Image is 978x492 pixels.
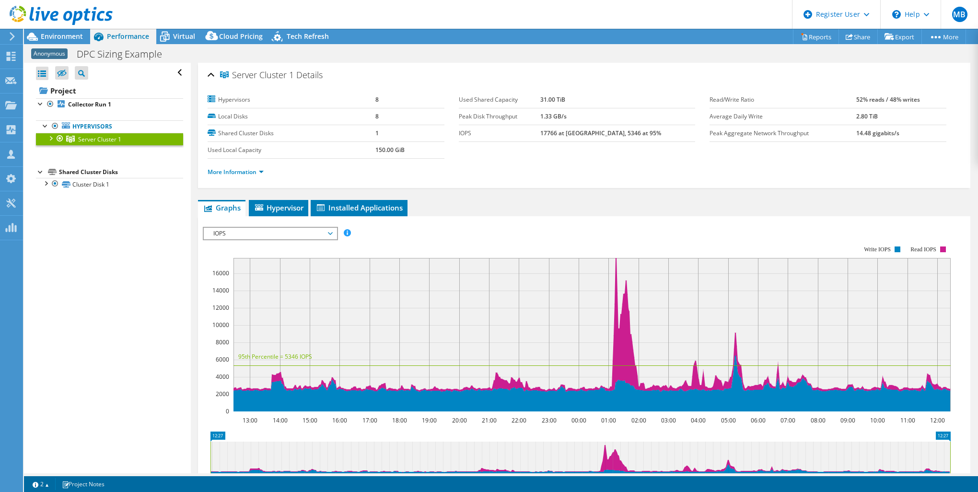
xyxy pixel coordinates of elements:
[375,95,379,104] b: 8
[68,100,111,108] b: Collector Run 1
[332,416,347,424] text: 16:00
[721,416,736,424] text: 05:00
[512,416,526,424] text: 22:00
[691,416,706,424] text: 04:00
[811,416,826,424] text: 08:00
[216,373,229,381] text: 4000
[459,112,540,121] label: Peak Disk Throughput
[212,321,229,329] text: 10000
[254,203,303,212] span: Hypervisor
[212,269,229,277] text: 16000
[793,29,839,44] a: Reports
[540,95,565,104] b: 31.00 TiB
[36,178,183,190] a: Cluster Disk 1
[601,416,616,424] text: 01:00
[422,416,437,424] text: 19:00
[710,112,856,121] label: Average Daily Write
[856,129,899,137] b: 14.48 gigabits/s
[208,168,264,176] a: More Information
[780,416,795,424] text: 07:00
[36,120,183,133] a: Hypervisors
[710,95,856,105] label: Read/Write Ratio
[208,129,375,138] label: Shared Cluster Disks
[631,416,646,424] text: 02:00
[72,49,177,59] h1: DPC Sizing Example
[921,29,966,44] a: More
[31,48,68,59] span: Anonymous
[482,416,497,424] text: 21:00
[661,416,676,424] text: 03:00
[212,286,229,294] text: 14000
[226,407,229,415] text: 0
[710,129,856,138] label: Peak Aggregate Network Throughput
[459,95,540,105] label: Used Shared Capacity
[751,416,766,424] text: 06:00
[459,129,540,138] label: IOPS
[36,83,183,98] a: Project
[208,145,375,155] label: Used Local Capacity
[838,29,878,44] a: Share
[392,416,407,424] text: 18:00
[41,32,83,41] span: Environment
[540,129,661,137] b: 17766 at [GEOGRAPHIC_DATA], 5346 at 95%
[375,146,405,154] b: 150.00 GiB
[571,416,586,424] text: 00:00
[296,69,323,81] span: Details
[375,112,379,120] b: 8
[26,478,56,490] a: 2
[856,95,920,104] b: 52% reads / 48% writes
[540,112,567,120] b: 1.33 GB/s
[209,228,332,239] span: IOPS
[315,203,403,212] span: Installed Applications
[375,129,379,137] b: 1
[870,416,885,424] text: 10:00
[36,98,183,111] a: Collector Run 1
[173,32,195,41] span: Virtual
[840,416,855,424] text: 09:00
[216,338,229,346] text: 8000
[362,416,377,424] text: 17:00
[36,133,183,145] a: Server Cluster 1
[203,203,241,212] span: Graphs
[238,352,312,361] text: 95th Percentile = 5346 IOPS
[542,416,557,424] text: 23:00
[212,304,229,312] text: 12000
[219,32,263,41] span: Cloud Pricing
[911,246,937,253] text: Read IOPS
[892,10,901,19] svg: \n
[216,355,229,363] text: 6000
[952,7,967,22] span: MB
[216,390,229,398] text: 2000
[452,416,467,424] text: 20:00
[208,95,375,105] label: Hypervisors
[930,416,945,424] text: 12:00
[78,135,121,143] span: Server Cluster 1
[55,478,111,490] a: Project Notes
[243,416,257,424] text: 13:00
[59,166,183,178] div: Shared Cluster Disks
[856,112,878,120] b: 2.80 TiB
[877,29,922,44] a: Export
[303,416,317,424] text: 15:00
[208,112,375,121] label: Local Disks
[220,70,294,80] span: Server Cluster 1
[107,32,149,41] span: Performance
[864,246,891,253] text: Write IOPS
[900,416,915,424] text: 11:00
[287,32,329,41] span: Tech Refresh
[273,416,288,424] text: 14:00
